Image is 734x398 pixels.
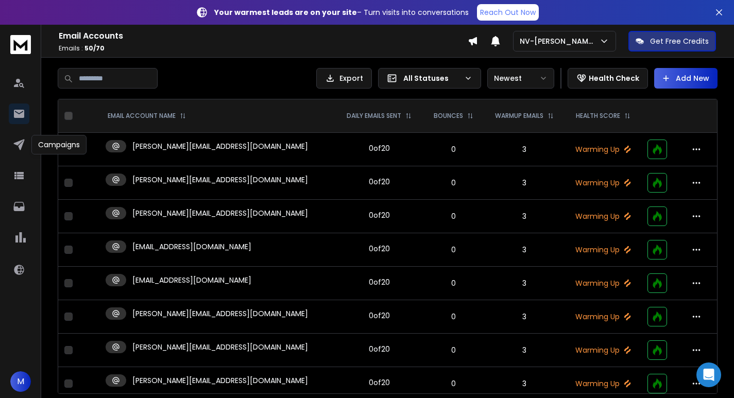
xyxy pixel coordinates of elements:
[571,144,636,154] p: Warming Up
[59,30,468,42] h1: Email Accounts
[571,245,636,255] p: Warming Up
[10,371,31,392] button: M
[430,312,478,322] p: 0
[214,7,469,18] p: – Turn visits into conversations
[403,73,460,83] p: All Statuses
[369,244,390,254] div: 0 of 20
[132,208,308,218] p: [PERSON_NAME][EMAIL_ADDRESS][DOMAIN_NAME]
[347,112,401,120] p: DAILY EMAILS SENT
[696,362,721,387] div: Open Intercom Messenger
[576,112,620,120] p: HEALTH SCORE
[571,378,636,389] p: Warming Up
[484,267,565,300] td: 3
[520,36,599,46] p: NV-[PERSON_NAME]
[434,112,463,120] p: BOUNCES
[369,277,390,287] div: 0 of 20
[477,4,539,21] a: Reach Out Now
[31,135,87,154] div: Campaigns
[132,175,308,185] p: [PERSON_NAME][EMAIL_ADDRESS][DOMAIN_NAME]
[369,377,390,388] div: 0 of 20
[430,178,478,188] p: 0
[10,35,31,54] img: logo
[369,143,390,153] div: 0 of 20
[369,177,390,187] div: 0 of 20
[214,7,357,18] strong: Your warmest leads are on your site
[132,141,308,151] p: [PERSON_NAME][EMAIL_ADDRESS][DOMAIN_NAME]
[495,112,543,120] p: WARMUP EMAILS
[654,68,718,89] button: Add New
[484,200,565,233] td: 3
[132,375,308,386] p: [PERSON_NAME][EMAIL_ADDRESS][DOMAIN_NAME]
[484,233,565,267] td: 3
[108,112,186,120] div: EMAIL ACCOUNT NAME
[571,211,636,221] p: Warming Up
[369,310,390,321] div: 0 of 20
[132,342,308,352] p: [PERSON_NAME][EMAIL_ADDRESS][DOMAIN_NAME]
[650,36,709,46] p: Get Free Credits
[316,68,372,89] button: Export
[430,278,478,288] p: 0
[480,7,536,18] p: Reach Out Now
[84,44,105,53] span: 50 / 70
[132,308,308,319] p: [PERSON_NAME][EMAIL_ADDRESS][DOMAIN_NAME]
[628,31,716,51] button: Get Free Credits
[369,344,390,354] div: 0 of 20
[430,211,478,221] p: 0
[571,312,636,322] p: Warming Up
[571,178,636,188] p: Warming Up
[430,144,478,154] p: 0
[487,68,554,89] button: Newest
[571,278,636,288] p: Warming Up
[430,378,478,389] p: 0
[484,300,565,334] td: 3
[59,44,468,53] p: Emails :
[484,133,565,166] td: 3
[430,345,478,355] p: 0
[430,245,478,255] p: 0
[484,334,565,367] td: 3
[568,68,648,89] button: Health Check
[369,210,390,220] div: 0 of 20
[484,166,565,200] td: 3
[571,345,636,355] p: Warming Up
[589,73,639,83] p: Health Check
[132,241,251,252] p: [EMAIL_ADDRESS][DOMAIN_NAME]
[132,275,251,285] p: [EMAIL_ADDRESS][DOMAIN_NAME]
